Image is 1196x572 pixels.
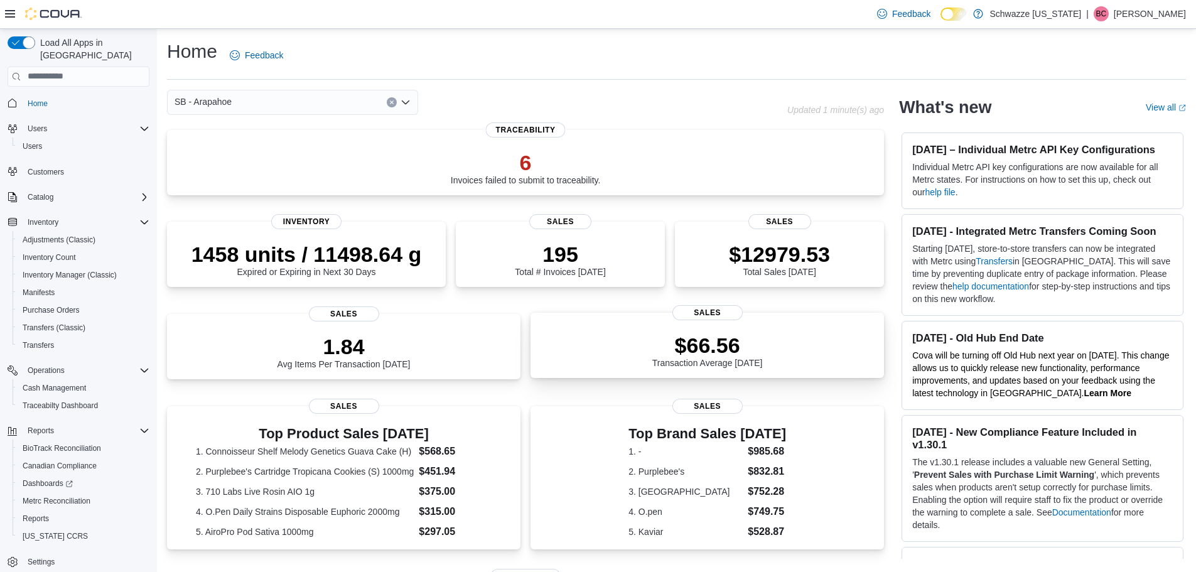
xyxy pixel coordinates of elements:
dd: $749.75 [748,504,786,519]
span: Inventory Manager (Classic) [23,270,117,280]
div: Total Sales [DATE] [729,242,830,277]
span: Users [23,121,149,136]
span: Users [23,141,42,151]
h2: What's new [899,97,991,117]
span: Transfers (Classic) [18,320,149,335]
dd: $528.87 [748,524,786,539]
span: SB - Arapahoe [175,94,232,109]
p: $12979.53 [729,242,830,267]
span: Manifests [23,288,55,298]
span: Washington CCRS [18,529,149,544]
dt: 5. AiroPro Pod Sativa 1000mg [196,526,414,538]
span: Users [28,124,47,134]
button: Reports [23,423,59,438]
a: View allExternal link [1146,102,1186,112]
button: Settings [3,553,154,571]
h3: [DATE] - New Compliance Feature Included in v1.30.1 [912,426,1173,451]
button: Inventory [23,215,63,230]
button: Cash Management [13,379,154,397]
span: Transfers (Classic) [23,323,85,333]
dd: $375.00 [419,484,492,499]
a: Dashboards [18,476,78,491]
button: Metrc Reconciliation [13,492,154,510]
span: Home [23,95,149,111]
dt: 4. O.pen [628,505,743,518]
span: Transfers [23,340,54,350]
dt: 2. Purplebee's [628,465,743,478]
span: Inventory [23,215,149,230]
span: Traceabilty Dashboard [23,401,98,411]
button: Home [3,94,154,112]
button: Purchase Orders [13,301,154,319]
span: Sales [748,214,811,229]
a: Transfers [976,256,1013,266]
p: Schwazze [US_STATE] [989,6,1081,21]
div: Transaction Average [DATE] [652,333,763,368]
a: Canadian Compliance [18,458,102,473]
span: Reports [23,423,149,438]
a: Traceabilty Dashboard [18,398,103,413]
div: Invoices failed to submit to traceability. [451,150,601,185]
p: 6 [451,150,601,175]
span: Sales [309,306,379,321]
a: Purchase Orders [18,303,85,318]
span: Cash Management [18,380,149,396]
a: Inventory Manager (Classic) [18,267,122,283]
button: Operations [3,362,154,379]
p: The v1.30.1 release includes a valuable new General Setting, ' ', which prevents sales when produ... [912,456,1173,531]
div: Expired or Expiring in Next 30 Days [191,242,422,277]
a: Home [23,96,53,111]
span: Home [28,99,48,109]
a: Transfers [18,338,59,353]
a: Customers [23,165,69,180]
a: Feedback [225,43,288,68]
span: Customers [23,164,149,180]
span: Feedback [892,8,930,20]
span: BioTrack Reconciliation [18,441,149,456]
button: Inventory [3,213,154,231]
span: Cova will be turning off Old Hub next year on [DATE]. This change allows us to quickly release ne... [912,350,1169,398]
p: Individual Metrc API key configurations are now available for all Metrc states. For instructions ... [912,161,1173,198]
button: BioTrack Reconciliation [13,440,154,457]
dt: 3. [GEOGRAPHIC_DATA] [628,485,743,498]
a: Adjustments (Classic) [18,232,100,247]
button: Inventory Count [13,249,154,266]
a: Feedback [872,1,935,26]
a: Learn More [1084,388,1131,398]
span: Operations [28,365,65,375]
a: Cash Management [18,380,91,396]
button: Users [23,121,52,136]
span: Canadian Compliance [23,461,97,471]
button: Transfers (Classic) [13,319,154,337]
input: Dark Mode [940,8,967,21]
span: Traceability [486,122,566,138]
span: Adjustments (Classic) [18,232,149,247]
span: Traceabilty Dashboard [18,398,149,413]
a: Inventory Count [18,250,81,265]
a: Metrc Reconciliation [18,494,95,509]
button: Users [13,138,154,155]
span: Inventory Manager (Classic) [18,267,149,283]
span: Inventory Count [18,250,149,265]
a: Reports [18,511,54,526]
button: Inventory Manager (Classic) [13,266,154,284]
dt: 3. 710 Labs Live Rosin AIO 1g [196,485,414,498]
span: Adjustments (Classic) [23,235,95,245]
dd: $832.81 [748,464,786,479]
a: help documentation [952,281,1029,291]
span: Reports [23,514,49,524]
span: Sales [529,214,592,229]
a: Dashboards [13,475,154,492]
h3: [DATE] – Individual Metrc API Key Configurations [912,143,1173,156]
h3: [DATE] - Old Hub End Date [912,332,1173,344]
dt: 4. O.Pen Daily Strains Disposable Euphoric 2000mg [196,505,414,518]
span: Catalog [23,190,149,205]
button: Catalog [3,188,154,206]
span: Purchase Orders [18,303,149,318]
a: Transfers (Classic) [18,320,90,335]
button: Operations [23,363,70,378]
button: Manifests [13,284,154,301]
button: Customers [3,163,154,181]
